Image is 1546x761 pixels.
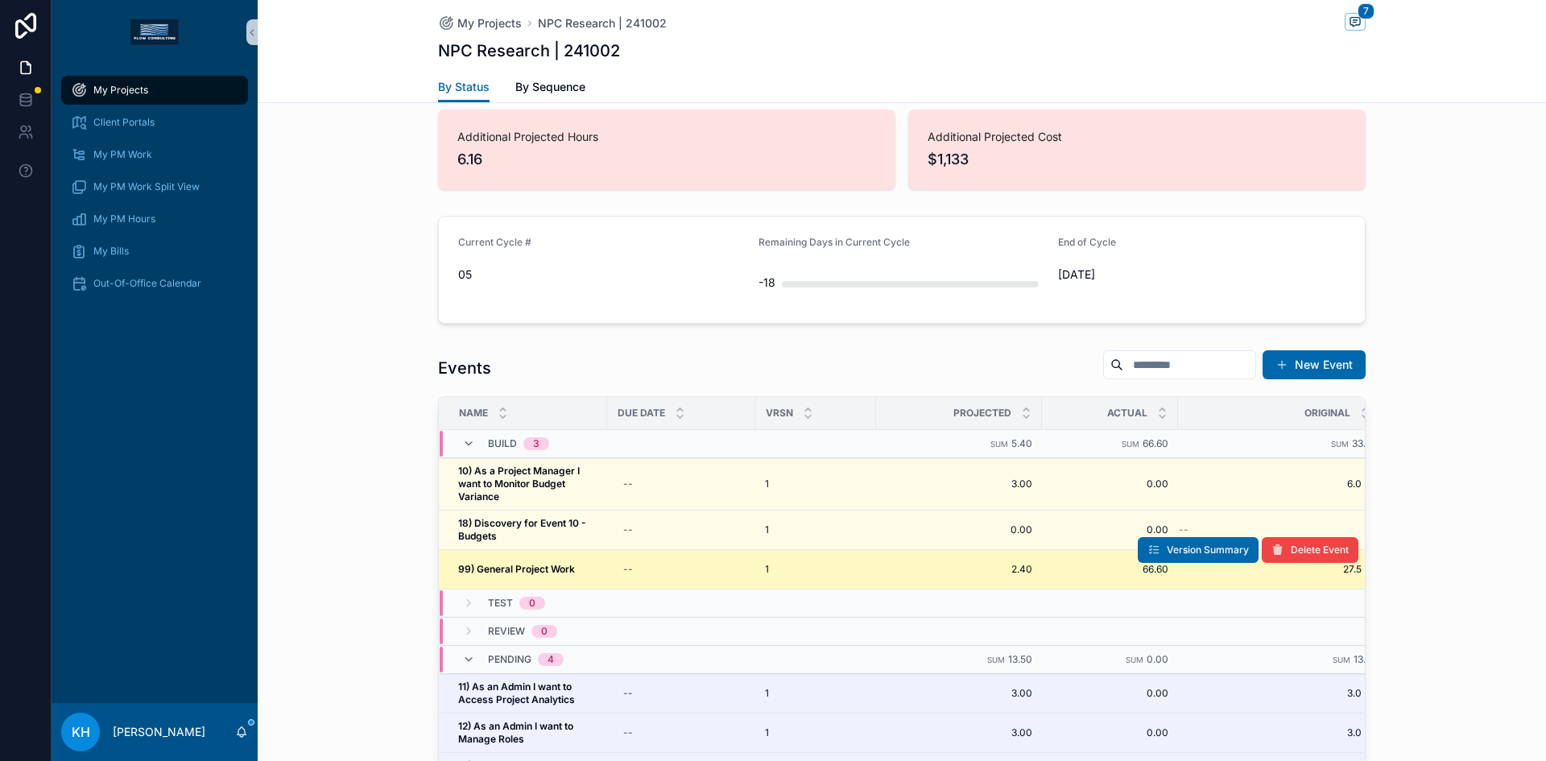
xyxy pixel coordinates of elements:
[1011,437,1032,449] span: 5.40
[457,148,876,171] span: 6.16
[61,76,248,105] a: My Projects
[1262,537,1358,563] button: Delete Event
[759,267,775,299] div: -18
[1052,726,1168,739] span: 0.00
[458,517,589,542] strong: 18) Discovery for Event 10 - Budgets
[538,15,667,31] a: NPC Research | 241002
[765,563,769,576] span: 1
[623,478,633,490] div: --
[458,563,597,576] a: 99) General Project Work
[488,437,517,450] span: Build
[458,563,575,575] strong: 99) General Project Work
[618,407,665,420] span: Due Date
[1304,407,1350,420] span: Original
[1179,478,1362,490] a: 6.0
[61,205,248,234] a: My PM Hours
[488,625,525,638] span: Review
[1058,236,1116,248] span: End of Cycle
[1291,544,1349,556] span: Delete Event
[623,523,633,536] div: --
[953,407,1011,420] span: Projected
[1179,523,1188,536] span: --
[990,440,1008,449] small: Sum
[459,407,488,420] span: Name
[1052,478,1168,490] a: 0.00
[928,129,1346,145] span: Additional Projected Cost
[548,653,554,666] div: 4
[886,563,1032,576] a: 2.40
[457,129,876,145] span: Additional Projected Hours
[765,563,866,576] a: 1
[1179,687,1362,700] a: 3.0
[1179,563,1362,576] a: 27.5
[1333,656,1350,664] small: Sum
[93,213,155,225] span: My PM Hours
[93,277,201,290] span: Out-Of-Office Calendar
[515,79,585,95] span: By Sequence
[72,722,90,742] span: KH
[438,39,620,62] h1: NPC Research | 241002
[617,720,746,746] a: --
[113,724,205,740] p: [PERSON_NAME]
[1167,544,1249,556] span: Version Summary
[1179,523,1362,536] a: --
[529,597,535,610] div: 0
[1263,350,1366,379] a: New Event
[1331,440,1349,449] small: Sum
[1143,437,1168,449] span: 66.60
[1107,407,1147,420] span: Actual
[458,720,576,745] strong: 12) As an Admin I want to Manage Roles
[488,597,513,610] span: Test
[1126,656,1143,664] small: Sum
[458,236,531,248] span: Current Cycle #
[1008,653,1032,665] span: 13.50
[458,680,575,705] strong: 11) As an Admin I want to Access Project Analytics
[1147,653,1168,665] span: 0.00
[61,140,248,169] a: My PM Work
[1179,726,1362,739] a: 3.0
[533,437,539,450] div: 3
[52,64,258,319] div: scrollable content
[438,357,491,379] h1: Events
[617,517,746,543] a: --
[1052,563,1168,576] a: 66.60
[61,237,248,266] a: My Bills
[765,523,866,536] a: 1
[1354,653,1371,665] span: 13.5
[886,687,1032,700] span: 3.00
[515,72,585,105] a: By Sequence
[457,15,522,31] span: My Projects
[1352,437,1371,449] span: 33.5
[458,465,597,503] a: 10) As a Project Manager I want to Monitor Budget Variance
[93,84,148,97] span: My Projects
[759,236,910,248] span: Remaining Days in Current Cycle
[488,653,531,666] span: Pending
[765,478,769,490] span: 1
[93,148,152,161] span: My PM Work
[886,523,1032,536] span: 0.00
[766,407,793,420] span: VRSN
[61,172,248,201] a: My PM Work Split View
[438,15,522,31] a: My Projects
[93,245,129,258] span: My Bills
[93,116,155,129] span: Client Portals
[438,72,490,103] a: By Status
[61,269,248,298] a: Out-Of-Office Calendar
[1052,523,1168,536] a: 0.00
[765,687,769,700] span: 1
[886,726,1032,739] span: 3.00
[438,79,490,95] span: By Status
[1052,687,1168,700] a: 0.00
[886,478,1032,490] a: 3.00
[1358,3,1374,19] span: 7
[765,523,769,536] span: 1
[458,267,746,283] span: 05
[1138,537,1259,563] button: Version Summary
